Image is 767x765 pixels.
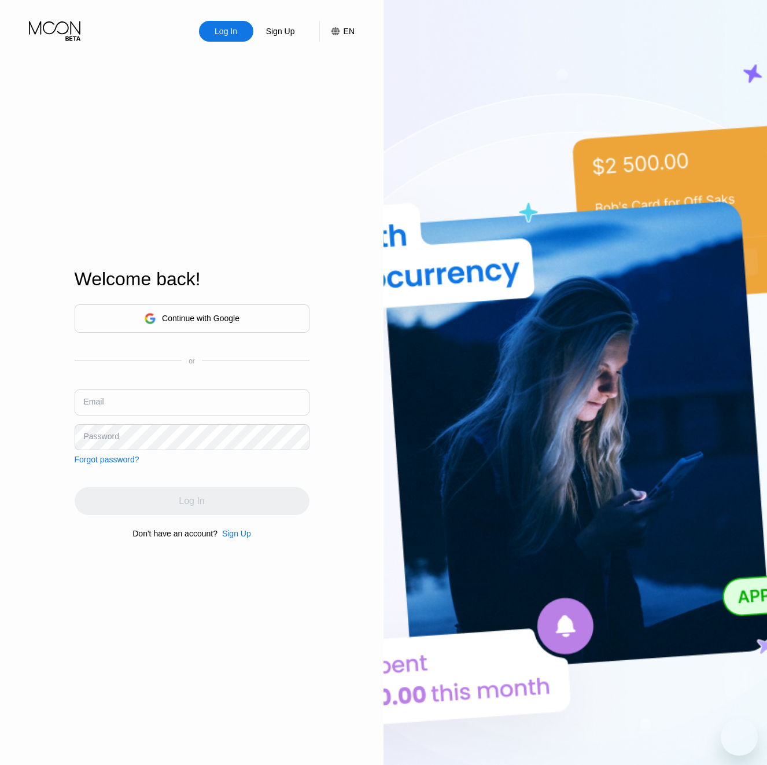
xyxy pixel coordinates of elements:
div: Don't have an account? [132,529,217,538]
iframe: Кнопка запуска окна обмена сообщениями [721,719,758,756]
div: Sign Up [253,21,308,42]
div: Sign Up [217,529,251,538]
div: EN [344,27,355,36]
div: Forgot password? [75,455,139,464]
div: Log In [199,21,253,42]
div: Log In [213,25,238,37]
div: Sign Up [265,25,296,37]
div: Sign Up [222,529,251,538]
div: Password [84,432,119,441]
div: or [189,357,195,365]
div: Email [84,397,104,406]
div: EN [319,21,355,42]
div: Continue with Google [75,304,309,333]
div: Continue with Google [162,314,239,323]
div: Welcome back! [75,269,309,290]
